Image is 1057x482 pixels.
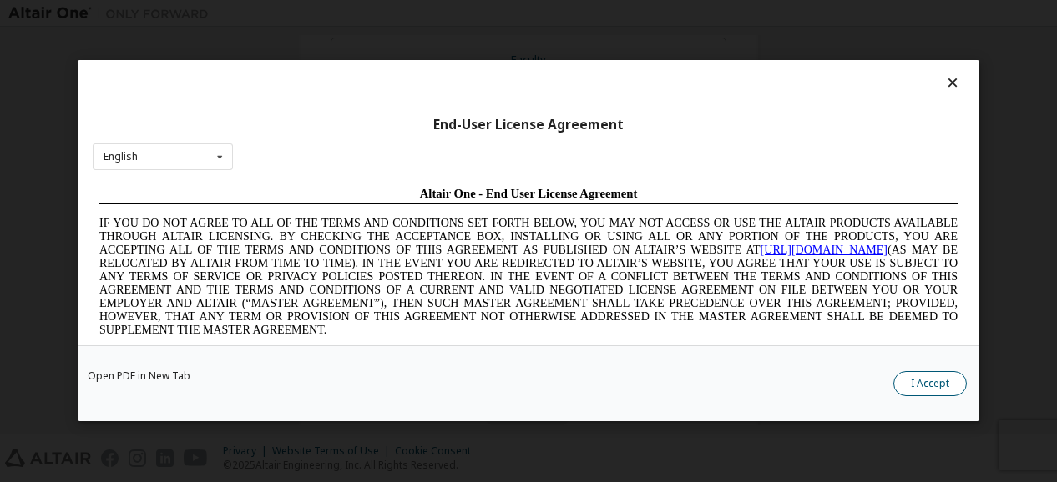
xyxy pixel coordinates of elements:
span: IF YOU DO NOT AGREE TO ALL OF THE TERMS AND CONDITIONS SET FORTH BELOW, YOU MAY NOT ACCESS OR USE... [7,37,865,156]
div: End-User License Agreement [93,117,964,133]
div: English [104,152,138,162]
button: I Accept [893,372,967,397]
span: Lore Ipsumd Sit Ame Cons Adipisc Elitseddo (“Eiusmodte”) in utlabor Etdolo Magnaaliqua Eni. (“Adm... [7,170,865,289]
a: Open PDF in New Tab [88,372,190,382]
a: [URL][DOMAIN_NAME] [668,63,795,76]
span: Altair One - End User License Agreement [327,7,545,20]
